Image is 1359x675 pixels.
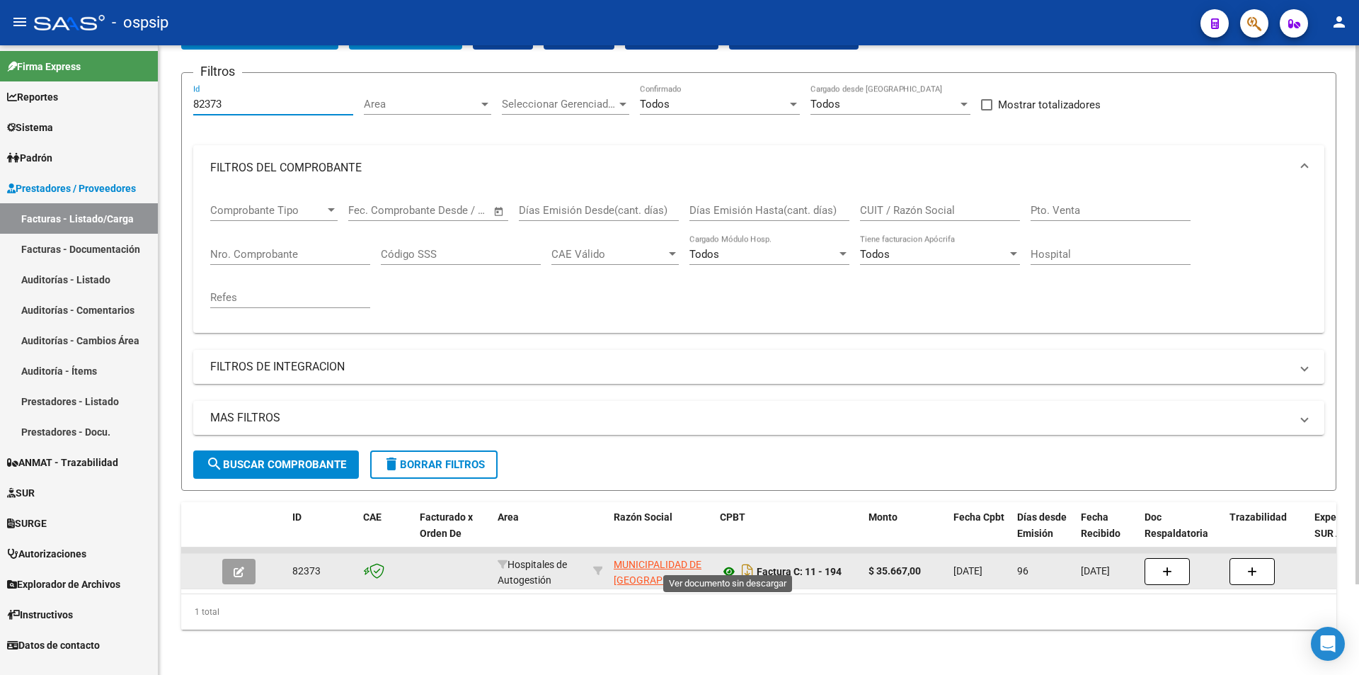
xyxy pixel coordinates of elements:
span: Sistema [7,120,53,135]
mat-expansion-panel-header: MAS FILTROS [193,401,1324,435]
span: Fecha Cpbt [953,511,1004,523]
input: End date [407,204,476,217]
datatable-header-cell: Fecha Cpbt [948,502,1011,565]
datatable-header-cell: Trazabilidad [1224,502,1309,565]
strong: Factura C: 11 - 194 [757,566,842,577]
span: Datos de contacto [7,637,100,653]
h3: Filtros [193,62,242,81]
datatable-header-cell: Monto [863,502,948,565]
span: Monto [868,511,898,523]
div: Open Intercom Messenger [1311,627,1345,661]
span: Explorador de Archivos [7,577,120,592]
datatable-header-cell: Fecha Recibido [1075,502,1139,565]
datatable-header-cell: Facturado x Orden De [414,502,492,565]
mat-expansion-panel-header: FILTROS DEL COMPROBANTE [193,145,1324,191]
mat-panel-title: FILTROS DEL COMPROBANTE [210,160,1290,176]
button: Open calendar [491,203,508,220]
mat-panel-title: MAS FILTROS [210,410,1290,426]
i: Descargar documento [738,560,757,583]
span: Area [498,511,519,523]
span: Facturado x Orden De [420,511,473,539]
datatable-header-cell: CPBT [714,502,863,565]
span: [DATE] [1081,565,1110,577]
span: Seleccionar Gerenciador [502,98,617,110]
span: ANMAT - Trazabilidad [7,455,118,470]
span: Mostrar totalizadores [998,96,1101,113]
datatable-header-cell: ID [287,502,357,565]
span: Fecha Recibido [1081,511,1120,539]
datatable-header-cell: Días desde Emisión [1011,502,1075,565]
span: Reportes [7,89,58,105]
span: CAE Válido [551,248,666,261]
span: SUR [7,485,35,501]
span: - ospsip [112,7,168,38]
span: Razón Social [614,511,672,523]
span: Doc Respaldatoria [1145,511,1208,539]
span: SURGE [7,516,47,531]
datatable-header-cell: Doc Respaldatoria [1139,502,1224,565]
span: Buscar Comprobante [206,458,346,471]
button: Buscar Comprobante [193,450,359,479]
span: MUNICIPALIDAD DE [GEOGRAPHIC_DATA] [614,559,709,586]
span: Instructivos [7,607,73,623]
mat-icon: search [206,455,223,472]
span: Hospitales de Autogestión [498,559,567,586]
span: [DATE] [953,565,982,577]
span: 96 [1017,565,1028,577]
div: 34999257560 [614,557,709,586]
mat-expansion-panel-header: FILTROS DE INTEGRACION [193,350,1324,384]
div: 1 total [181,594,1336,630]
span: Borrar Filtros [383,458,485,471]
span: Comprobante Tipo [210,204,325,217]
datatable-header-cell: Razón Social [608,502,714,565]
span: Todos [860,248,890,261]
span: Trazabilidad [1229,511,1287,523]
span: Todos [689,248,719,261]
mat-icon: person [1331,13,1348,30]
mat-icon: delete [383,455,400,472]
span: Todos [810,98,840,110]
mat-icon: menu [11,13,28,30]
span: Todos [640,98,670,110]
span: Días desde Emisión [1017,511,1067,539]
span: 82373 [292,565,321,577]
datatable-header-cell: CAE [357,502,414,565]
span: Autorizaciones [7,546,86,562]
div: FILTROS DEL COMPROBANTE [193,191,1324,333]
button: Borrar Filtros [370,450,498,479]
span: CAE [363,511,382,523]
span: CPBT [720,511,745,523]
mat-panel-title: FILTROS DE INTEGRACION [210,359,1290,375]
input: Start date [348,204,394,217]
span: Area [364,98,478,110]
strong: $ 35.667,00 [868,565,921,577]
span: Padrón [7,150,52,166]
span: ID [292,511,302,523]
datatable-header-cell: Area [492,502,587,565]
span: Prestadores / Proveedores [7,181,136,196]
span: Firma Express [7,59,81,74]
